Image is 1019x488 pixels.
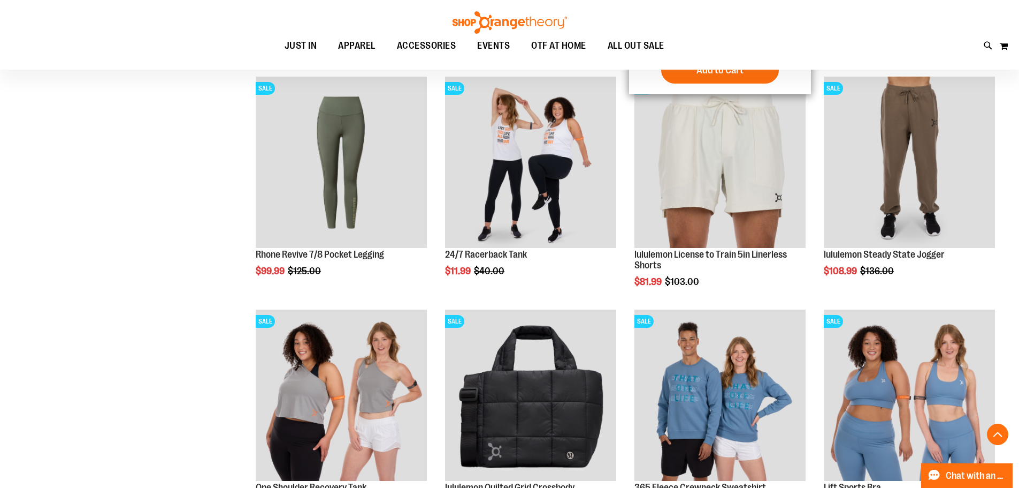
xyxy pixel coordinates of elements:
a: 365 Fleece Crewneck SweatshirtSALE [634,310,806,483]
a: Main view of One Shoulder Recovery TankSALE [256,310,427,483]
a: lululemon Quilted Grid CrossbodySALE [445,310,616,483]
img: 365 Fleece Crewneck Sweatshirt [634,310,806,481]
span: $125.00 [288,266,323,276]
div: product [629,71,811,314]
img: lululemon Steady State Jogger [824,77,995,248]
a: Rhone Revive 7/8 Pocket Legging [256,249,384,260]
span: $81.99 [634,276,663,287]
img: Main of 2024 Covention Lift Sports Bra [824,310,995,481]
span: ACCESSORIES [397,34,456,58]
span: APPAREL [338,34,376,58]
span: Add to Cart [696,64,744,76]
span: $136.00 [860,266,895,276]
span: $40.00 [474,266,506,276]
span: EVENTS [477,34,510,58]
span: $103.00 [665,276,701,287]
span: SALE [824,82,843,95]
span: $11.99 [445,266,472,276]
button: Back To Top [987,424,1008,445]
a: 24/7 Racerback TankSALE [445,77,616,250]
div: product [250,71,432,304]
div: product [818,71,1000,304]
img: Shop Orangetheory [451,11,569,34]
div: product [440,71,622,304]
span: SALE [445,82,464,95]
span: SALE [634,315,654,328]
span: ALL OUT SALE [608,34,664,58]
button: Add to Cart [661,57,779,84]
span: SALE [445,315,464,328]
span: $99.99 [256,266,286,276]
img: lululemon License to Train 5in Linerless Shorts [634,77,806,248]
a: lululemon Steady State JoggerSALE [824,77,995,250]
a: Main of 2024 Covention Lift Sports BraSALE [824,310,995,483]
span: SALE [256,82,275,95]
a: lululemon License to Train 5in Linerless ShortsSALE [634,77,806,250]
img: lululemon Quilted Grid Crossbody [445,310,616,481]
span: OTF AT HOME [531,34,586,58]
span: $108.99 [824,266,859,276]
a: lululemon Steady State Jogger [824,249,945,260]
span: JUST IN [285,34,317,58]
a: Rhone Revive 7/8 Pocket LeggingSALE [256,77,427,250]
img: 24/7 Racerback Tank [445,77,616,248]
img: Main view of One Shoulder Recovery Tank [256,310,427,481]
span: SALE [824,315,843,328]
span: Chat with an Expert [946,471,1006,481]
img: Rhone Revive 7/8 Pocket Legging [256,77,427,248]
a: 24/7 Racerback Tank [445,249,527,260]
span: SALE [256,315,275,328]
button: Chat with an Expert [921,463,1013,488]
a: lululemon License to Train 5in Linerless Shorts [634,249,787,271]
